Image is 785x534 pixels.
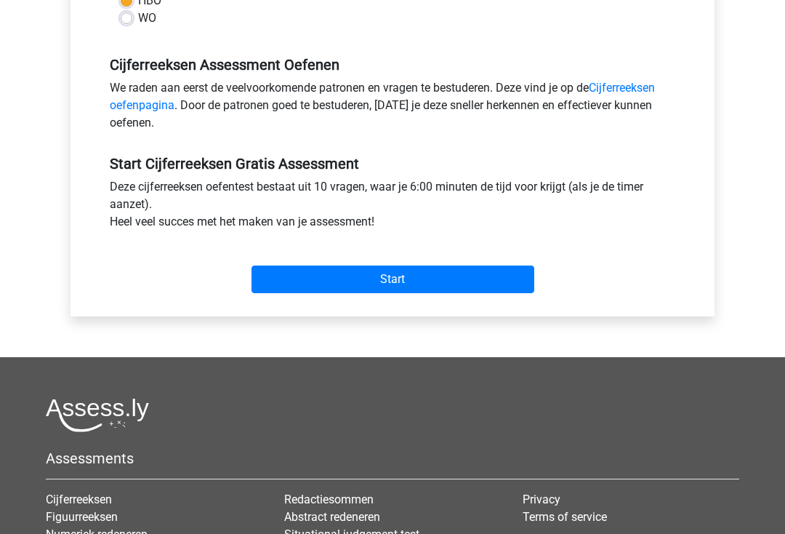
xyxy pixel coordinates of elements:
label: WO [138,9,156,27]
input: Start [251,266,534,293]
h5: Cijferreeksen Assessment Oefenen [110,56,675,73]
div: We raden aan eerst de veelvoorkomende patronen en vragen te bestuderen. Deze vind je op de . Door... [99,79,686,138]
a: Figuurreeksen [46,510,118,524]
img: Assessly logo [46,398,149,432]
a: Abstract redeneren [284,510,380,524]
a: Cijferreeksen [46,493,112,506]
h5: Assessments [46,450,739,467]
h5: Start Cijferreeksen Gratis Assessment [110,155,675,172]
a: Terms of service [523,510,607,524]
a: Privacy [523,493,560,506]
a: Redactiesommen [284,493,374,506]
div: Deze cijferreeksen oefentest bestaat uit 10 vragen, waar je 6:00 minuten de tijd voor krijgt (als... [99,178,686,236]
